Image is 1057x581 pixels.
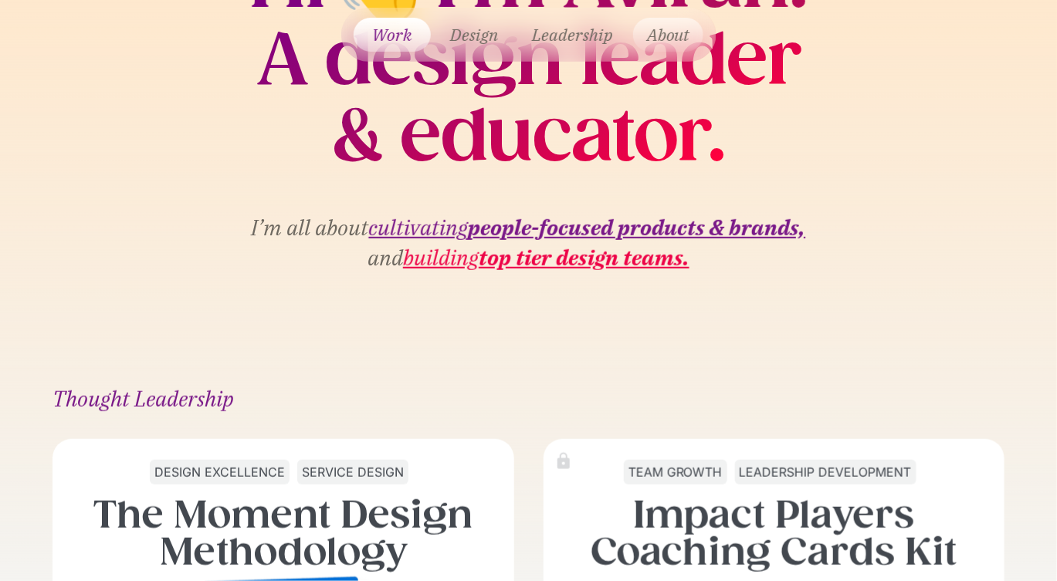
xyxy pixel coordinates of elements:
[53,388,1004,410] div: Thought Leadership
[250,22,808,175] h2: A design leader & educator.
[469,213,806,242] strong: people-focused products & brands,
[354,18,431,52] a: Work
[591,496,957,570] h3: Impact Players Coaching Cards Kit
[633,18,703,52] a: About
[519,18,627,52] a: Leadership
[740,461,912,483] div: Leadership development
[628,461,723,483] div: Team Growth
[437,18,513,52] a: Design
[369,213,806,242] span: cultivating
[369,212,806,242] a: cultivatingpeople-focused products & brands,
[479,243,689,272] strong: top tier design teams.
[154,461,285,483] div: Design Excellence
[252,212,806,272] p: I’m all about and
[403,242,689,272] a: buildingtop tier design teams.
[62,496,506,570] h3: The Moment Design Methodology
[403,243,689,272] span: building
[302,461,404,483] div: Service Design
